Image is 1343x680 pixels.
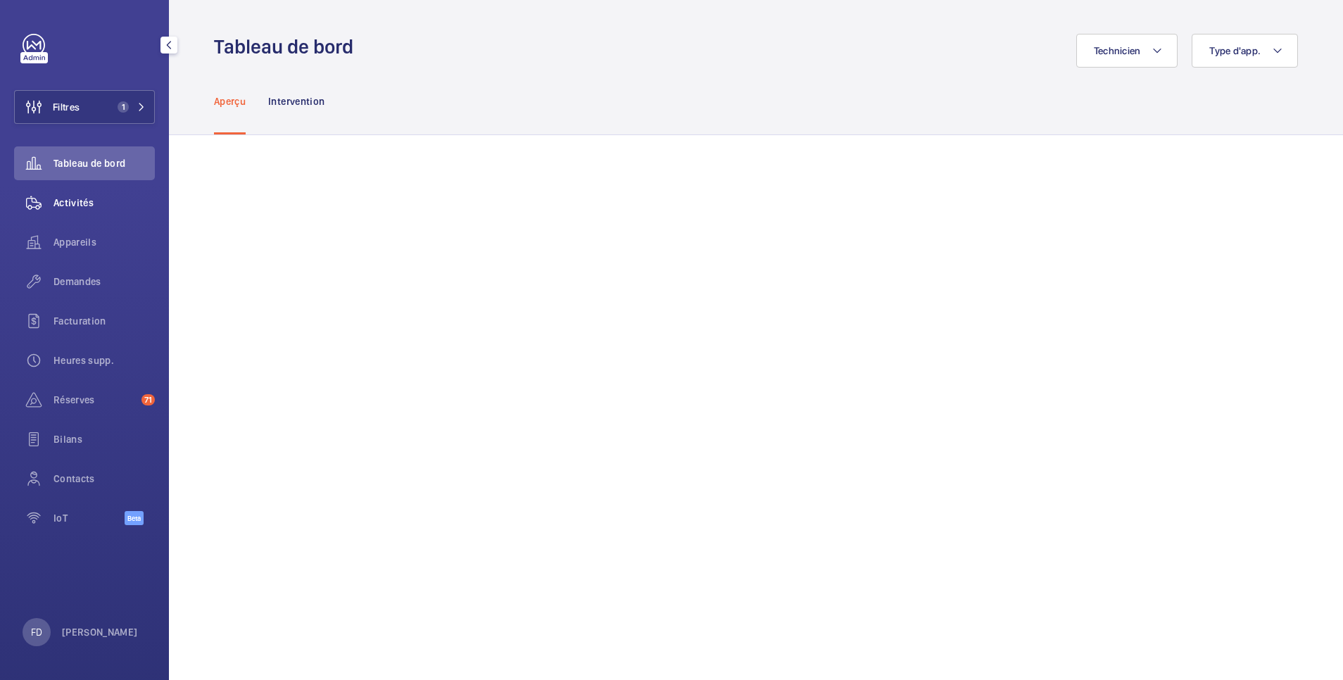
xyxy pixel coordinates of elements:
p: Aperçu [214,94,246,108]
span: Heures supp. [53,353,155,367]
button: Technicien [1076,34,1178,68]
span: 71 [141,394,155,405]
p: Intervention [268,94,324,108]
span: Facturation [53,314,155,328]
h1: Tableau de bord [214,34,362,60]
span: Tableau de bord [53,156,155,170]
span: Activités [53,196,155,210]
span: Beta [125,511,144,525]
span: Appareils [53,235,155,249]
span: 1 [118,101,129,113]
span: Filtres [53,100,80,114]
p: FD [31,625,42,639]
span: Bilans [53,432,155,446]
span: Demandes [53,275,155,289]
span: Type d'app. [1209,45,1261,56]
span: Technicien [1094,45,1141,56]
button: Type d'app. [1192,34,1298,68]
button: Filtres1 [14,90,155,124]
span: Réserves [53,393,136,407]
span: IoT [53,511,125,525]
p: [PERSON_NAME] [62,625,138,639]
span: Contacts [53,472,155,486]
